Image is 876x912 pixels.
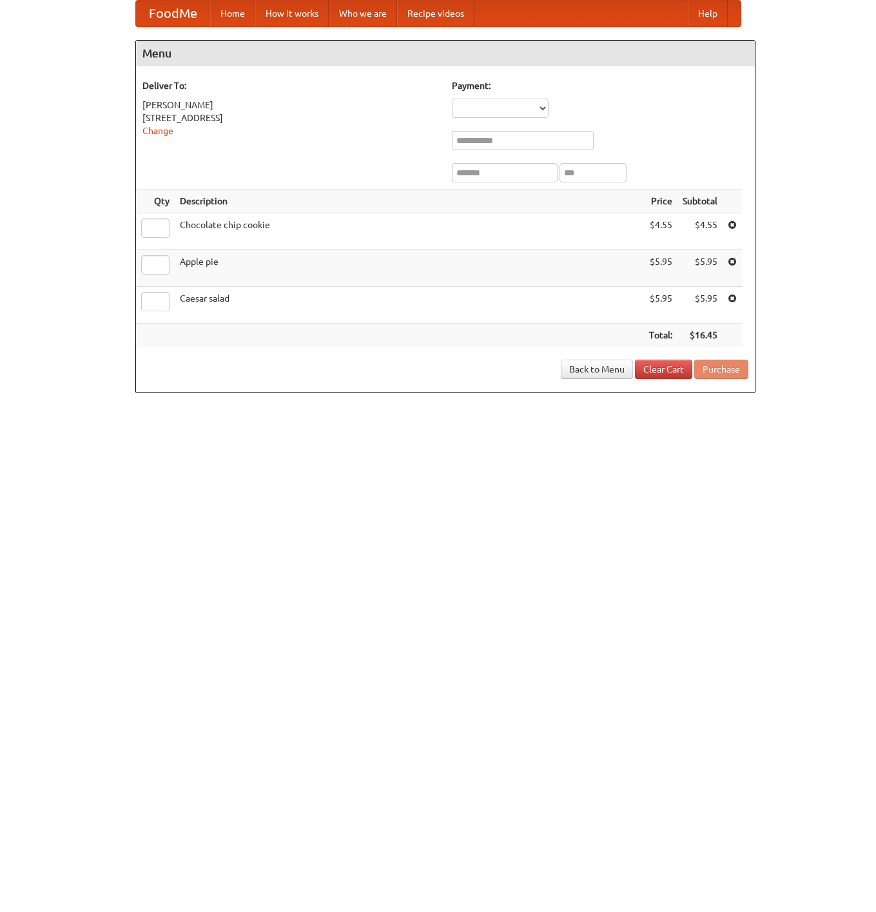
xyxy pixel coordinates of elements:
[677,287,723,324] td: $5.95
[255,1,329,26] a: How it works
[677,324,723,347] th: $16.45
[677,189,723,213] th: Subtotal
[142,99,439,112] div: [PERSON_NAME]
[329,1,397,26] a: Who we are
[688,1,728,26] a: Help
[142,126,173,136] a: Change
[175,189,644,213] th: Description
[210,1,255,26] a: Home
[561,360,633,379] a: Back to Menu
[644,287,677,324] td: $5.95
[677,213,723,250] td: $4.55
[397,1,474,26] a: Recipe videos
[644,250,677,287] td: $5.95
[677,250,723,287] td: $5.95
[635,360,692,379] a: Clear Cart
[694,360,748,379] button: Purchase
[136,189,175,213] th: Qty
[175,250,644,287] td: Apple pie
[644,213,677,250] td: $4.55
[142,79,439,92] h5: Deliver To:
[136,41,755,66] h4: Menu
[452,79,748,92] h5: Payment:
[175,213,644,250] td: Chocolate chip cookie
[644,324,677,347] th: Total:
[142,112,439,124] div: [STREET_ADDRESS]
[644,189,677,213] th: Price
[136,1,210,26] a: FoodMe
[175,287,644,324] td: Caesar salad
